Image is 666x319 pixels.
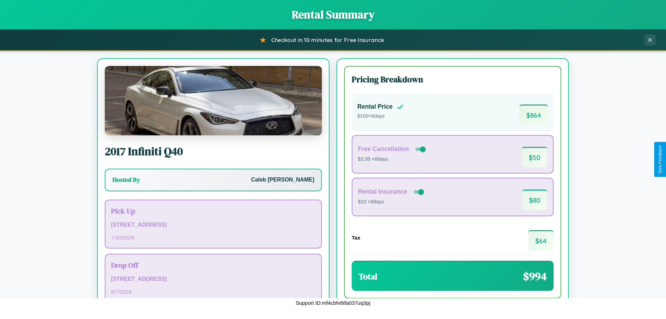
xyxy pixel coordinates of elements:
[357,103,393,110] h4: Rental Price
[352,235,360,241] h4: Tax
[359,271,377,282] h3: Total
[522,147,547,167] span: $ 50
[112,176,140,184] h3: Hosted By
[105,66,322,135] img: Infiniti Q40
[658,145,663,174] div: Give Feedback
[111,274,316,284] p: [STREET_ADDRESS]
[111,220,316,230] p: [STREET_ADDRESS]
[111,287,316,296] p: 8 / 7 / 2026
[111,260,316,270] h3: Drop Off
[528,230,554,251] span: $ 64
[7,7,659,22] h1: Rental Summary
[358,155,427,164] p: $3.99 × 8 days
[519,104,548,125] span: $ 864
[105,144,322,159] h2: 2017 Infiniti Q40
[296,298,370,308] p: Support ID: mf4cbfv6tfa037uq3pj
[522,190,547,210] span: $ 80
[111,206,316,216] h3: Pick Up
[358,145,409,153] h4: Free Cancellation
[357,112,404,121] p: $ 100 × 8 days
[251,175,314,185] p: Caleb [PERSON_NAME]
[358,198,425,207] p: $10 × 8 days
[111,233,316,242] p: 7 / 30 / 2026
[523,269,547,284] span: $ 994
[352,74,554,85] h3: Pricing Breakdown
[358,188,407,195] h4: Rental Insurance
[271,36,384,43] span: Checkout in 10 minutes for Free Insurance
